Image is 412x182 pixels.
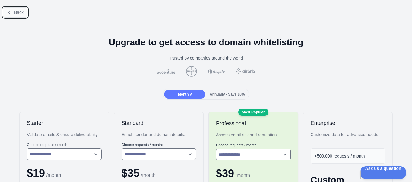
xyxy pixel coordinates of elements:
[207,69,226,74] img: shopify
[360,166,406,179] iframe: Help Scout Beacon - Open
[156,69,176,74] img: accenture
[235,68,256,74] img: airbnb
[5,55,407,61] div: Trusted by companies around the world
[185,66,198,77] img: bayer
